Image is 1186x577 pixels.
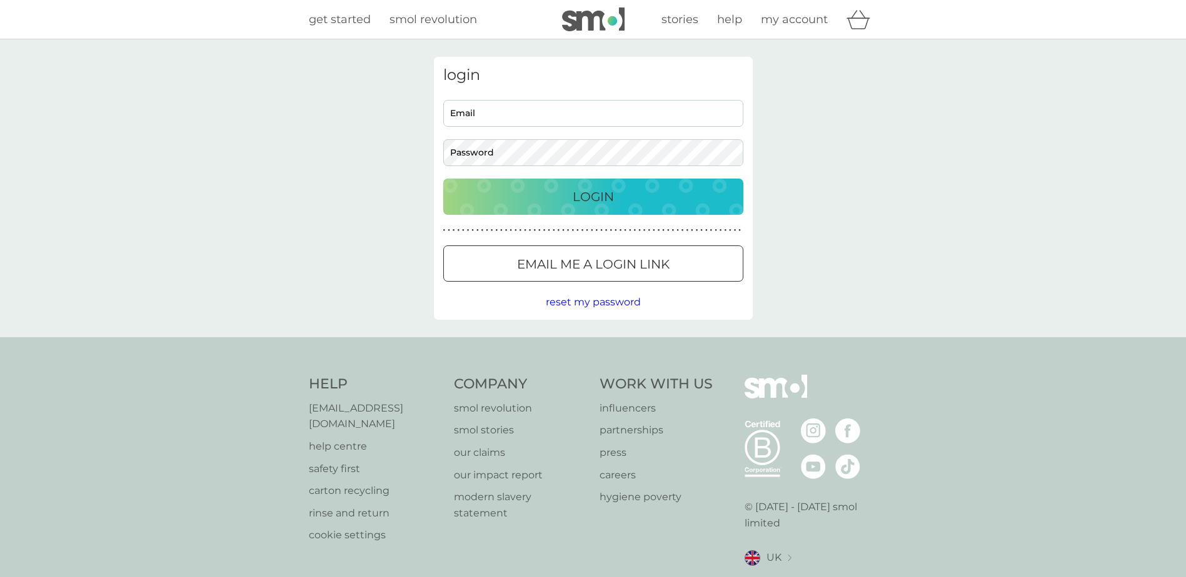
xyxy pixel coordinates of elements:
[562,227,565,234] p: ●
[517,254,670,274] p: Email me a login link
[558,227,560,234] p: ●
[481,227,484,234] p: ●
[486,227,488,234] p: ●
[443,227,446,234] p: ●
[600,467,713,483] p: careers
[546,294,641,310] button: reset my password
[705,227,708,234] p: ●
[443,245,743,282] button: Email me a login link
[681,227,684,234] p: ●
[600,400,713,417] p: influencers
[729,227,731,234] p: ●
[620,227,622,234] p: ●
[686,227,688,234] p: ●
[691,227,693,234] p: ●
[600,489,713,505] a: hygiene poverty
[801,454,826,479] img: visit the smol Youtube page
[454,445,587,461] a: our claims
[835,454,860,479] img: visit the smol Tiktok page
[476,227,479,234] p: ●
[462,227,465,234] p: ●
[500,227,503,234] p: ●
[600,445,713,461] a: press
[667,227,670,234] p: ●
[309,483,442,499] a: carton recycling
[309,11,371,29] a: get started
[605,227,608,234] p: ●
[676,227,679,234] p: ●
[495,227,498,234] p: ●
[745,550,760,566] img: UK flag
[600,422,713,438] p: partnerships
[471,227,474,234] p: ●
[643,227,646,234] p: ●
[648,227,650,234] p: ●
[766,550,781,566] span: UK
[720,227,722,234] p: ●
[491,227,493,234] p: ●
[467,227,470,234] p: ●
[638,227,641,234] p: ●
[581,227,584,234] p: ●
[510,227,512,234] p: ●
[548,227,550,234] p: ●
[457,227,460,234] p: ●
[696,227,698,234] p: ●
[573,187,614,207] p: Login
[309,375,442,394] h4: Help
[448,227,450,234] p: ●
[600,375,713,394] h4: Work With Us
[505,227,508,234] p: ●
[653,227,655,234] p: ●
[788,555,792,561] img: select a new location
[615,227,617,234] p: ●
[309,461,442,477] a: safety first
[309,438,442,455] a: help centre
[454,375,587,394] h4: Company
[562,7,625,31] img: smol
[717,11,742,29] a: help
[309,527,442,543] a: cookie settings
[710,227,713,234] p: ●
[610,227,612,234] p: ●
[717,12,742,26] span: help
[524,227,526,234] p: ●
[453,227,455,234] p: ●
[520,227,522,234] p: ●
[571,227,574,234] p: ●
[761,12,828,26] span: my account
[543,227,546,234] p: ●
[529,227,531,234] p: ●
[662,227,665,234] p: ●
[634,227,636,234] p: ●
[454,400,587,417] p: smol revolution
[454,489,587,521] a: modern slavery statement
[672,227,675,234] p: ●
[661,11,698,29] a: stories
[591,227,593,234] p: ●
[715,227,717,234] p: ●
[454,467,587,483] p: our impact report
[443,179,743,215] button: Login
[454,422,587,438] p: smol stories
[734,227,736,234] p: ●
[309,505,442,521] p: rinse and return
[724,227,726,234] p: ●
[801,418,826,443] img: visit the smol Instagram page
[738,227,741,234] p: ●
[389,12,477,26] span: smol revolution
[443,66,743,84] h3: login
[389,11,477,29] a: smol revolution
[309,400,442,432] a: [EMAIL_ADDRESS][DOMAIN_NAME]
[309,12,371,26] span: get started
[546,296,641,308] span: reset my password
[700,227,703,234] p: ●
